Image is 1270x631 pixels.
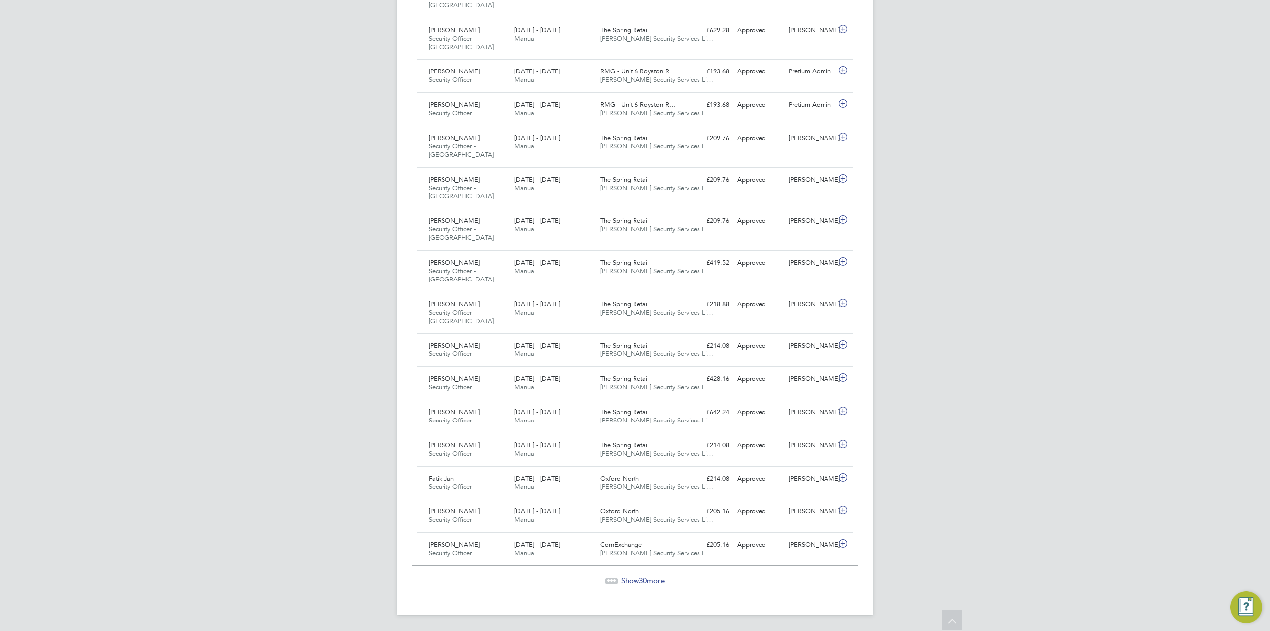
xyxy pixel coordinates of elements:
div: Approved [733,97,785,113]
span: Security Officer - [GEOGRAPHIC_DATA] [429,225,494,242]
div: Approved [733,437,785,454]
div: [PERSON_NAME] [785,172,836,188]
span: [DATE] - [DATE] [514,341,560,350]
span: [DATE] - [DATE] [514,134,560,142]
span: Manual [514,75,536,84]
div: [PERSON_NAME] [785,338,836,354]
div: [PERSON_NAME] [785,22,836,39]
span: The Spring Retail [600,26,649,34]
span: The Spring Retail [600,300,649,308]
span: Manual [514,482,536,491]
div: [PERSON_NAME] [785,213,836,229]
div: £209.76 [682,172,733,188]
span: Security Officer [429,515,472,524]
span: [PERSON_NAME] Security Services Li… [600,75,713,84]
span: [PERSON_NAME] [429,175,480,184]
span: [PERSON_NAME] Security Services Li… [600,109,713,117]
span: Security Officer - [GEOGRAPHIC_DATA] [429,142,494,159]
span: The Spring Retail [600,134,649,142]
span: Security Officer - [GEOGRAPHIC_DATA] [429,308,494,325]
div: Approved [733,537,785,553]
span: The Spring Retail [600,175,649,184]
div: Approved [733,404,785,421]
span: RMG - Unit 6 Royston R… [600,100,676,109]
span: Manual [514,416,536,424]
div: Approved [733,22,785,39]
div: £214.08 [682,338,733,354]
span: [PERSON_NAME] [429,441,480,449]
span: Manual [514,184,536,192]
span: Fatik Jan [429,474,454,483]
span: [PERSON_NAME] Security Services Li… [600,515,713,524]
span: [DATE] - [DATE] [514,408,560,416]
span: The Spring Retail [600,216,649,225]
span: [PERSON_NAME] [429,300,480,308]
span: [PERSON_NAME] [429,134,480,142]
span: The Spring Retail [600,408,649,416]
div: £642.24 [682,404,733,421]
span: CornExchange [600,540,642,549]
span: [PERSON_NAME] [429,26,480,34]
div: £205.16 [682,503,733,520]
span: Manual [514,383,536,391]
span: The Spring Retail [600,258,649,267]
div: £193.68 [682,64,733,80]
span: Manual [514,267,536,275]
span: [DATE] - [DATE] [514,175,560,184]
span: [PERSON_NAME] [429,374,480,383]
div: Pretium Admin [785,97,836,113]
span: Security Officer [429,383,472,391]
div: Approved [733,471,785,487]
span: Security Officer - [GEOGRAPHIC_DATA] [429,184,494,201]
div: Approved [733,172,785,188]
span: Manual [514,449,536,458]
span: [DATE] - [DATE] [514,258,560,267]
div: £193.68 [682,97,733,113]
span: Security Officer [429,350,472,358]
div: [PERSON_NAME] [785,437,836,454]
span: Security Officer [429,75,472,84]
div: Approved [733,64,785,80]
span: [PERSON_NAME] [429,67,480,75]
span: Manual [514,549,536,557]
span: [PERSON_NAME] [429,540,480,549]
div: [PERSON_NAME] [785,371,836,387]
span: [PERSON_NAME] Security Services Li… [600,225,713,233]
span: RMG - Unit 6 Royston R… [600,67,676,75]
div: [PERSON_NAME] [785,537,836,553]
span: [DATE] - [DATE] [514,100,560,109]
span: Manual [514,34,536,43]
div: £214.08 [682,471,733,487]
span: Security Officer - [GEOGRAPHIC_DATA] [429,34,494,51]
div: Approved [733,338,785,354]
div: Approved [733,296,785,313]
span: [DATE] - [DATE] [514,216,560,225]
div: £218.88 [682,296,733,313]
span: 30 [639,576,647,585]
div: Approved [733,371,785,387]
span: [PERSON_NAME] Security Services Li… [600,383,713,391]
span: [PERSON_NAME] Security Services Li… [600,34,713,43]
div: Approved [733,503,785,520]
span: [PERSON_NAME] Security Services Li… [600,350,713,358]
div: £214.08 [682,437,733,454]
span: The Spring Retail [600,374,649,383]
span: [PERSON_NAME] Security Services Li… [600,142,713,150]
span: Security Officer [429,449,472,458]
div: [PERSON_NAME] [785,255,836,271]
span: The Spring Retail [600,341,649,350]
span: Security Officer - [GEOGRAPHIC_DATA] [429,267,494,283]
span: [PERSON_NAME] [429,408,480,416]
span: [PERSON_NAME] [429,100,480,109]
span: Show more [621,576,665,585]
div: [PERSON_NAME] [785,503,836,520]
span: Manual [514,142,536,150]
span: [DATE] - [DATE] [514,441,560,449]
div: Approved [733,213,785,229]
button: Engage Resource Center [1230,591,1262,623]
span: Manual [514,109,536,117]
div: Approved [733,255,785,271]
div: £209.76 [682,213,733,229]
span: [PERSON_NAME] [429,341,480,350]
span: Manual [514,515,536,524]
